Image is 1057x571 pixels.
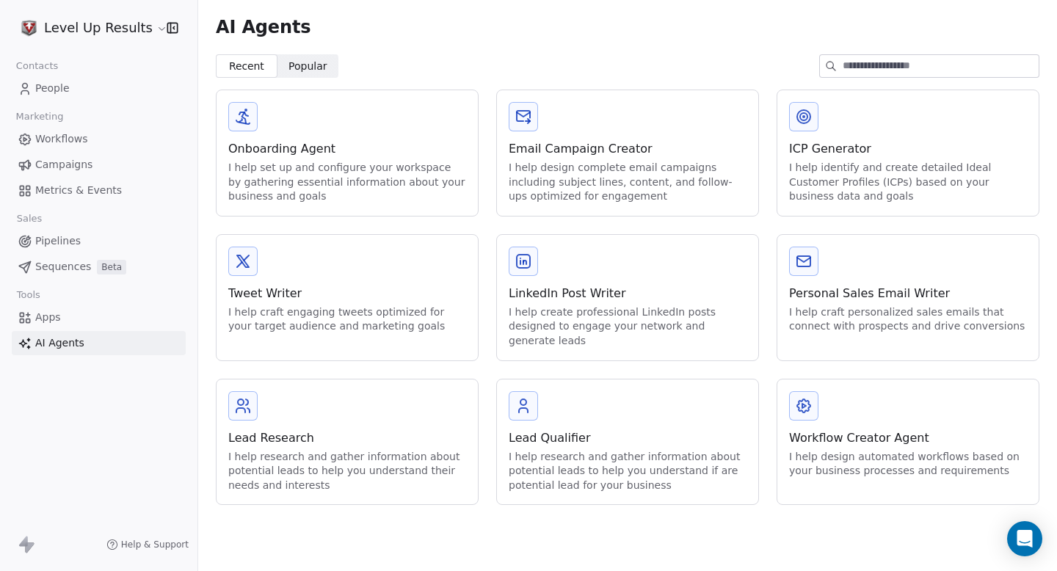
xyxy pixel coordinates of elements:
[509,450,747,493] div: I help research and gather information about potential leads to help you understand if are potent...
[789,450,1027,479] div: I help design automated workflows based on your business processes and requirements
[12,127,186,151] a: Workflows
[10,106,70,128] span: Marketing
[12,305,186,330] a: Apps
[509,429,747,447] div: Lead Qualifier
[1007,521,1042,556] div: Open Intercom Messenger
[21,19,38,37] img: 3d%20gray%20logo%20cropped.png
[106,539,189,550] a: Help & Support
[35,183,122,198] span: Metrics & Events
[789,429,1027,447] div: Workflow Creator Agent
[10,55,65,77] span: Contacts
[509,140,747,158] div: Email Campaign Creator
[216,16,310,38] span: AI Agents
[12,331,186,355] a: AI Agents
[12,255,186,279] a: SequencesBeta
[97,260,126,274] span: Beta
[509,161,747,204] div: I help design complete email campaigns including subject lines, content, and follow-ups optimized...
[509,285,747,302] div: LinkedIn Post Writer
[44,18,153,37] span: Level Up Results
[12,178,186,203] a: Metrics & Events
[35,259,91,274] span: Sequences
[10,208,48,230] span: Sales
[789,140,1027,158] div: ICP Generator
[35,81,70,96] span: People
[228,161,466,204] div: I help set up and configure your workspace by gathering essential information about your business...
[228,305,466,334] div: I help craft engaging tweets optimized for your target audience and marketing goals
[789,305,1027,334] div: I help craft personalized sales emails that connect with prospects and drive conversions
[789,285,1027,302] div: Personal Sales Email Writer
[509,305,747,349] div: I help create professional LinkedIn posts designed to engage your network and generate leads
[789,161,1027,204] div: I help identify and create detailed Ideal Customer Profiles (ICPs) based on your business data an...
[228,429,466,447] div: Lead Research
[35,335,84,351] span: AI Agents
[288,59,327,74] span: Popular
[12,229,186,253] a: Pipelines
[35,310,61,325] span: Apps
[35,233,81,249] span: Pipelines
[18,15,156,40] button: Level Up Results
[12,76,186,101] a: People
[35,157,92,172] span: Campaigns
[228,140,466,158] div: Onboarding Agent
[12,153,186,177] a: Campaigns
[10,284,46,306] span: Tools
[228,450,466,493] div: I help research and gather information about potential leads to help you understand their needs a...
[228,285,466,302] div: Tweet Writer
[35,131,88,147] span: Workflows
[121,539,189,550] span: Help & Support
